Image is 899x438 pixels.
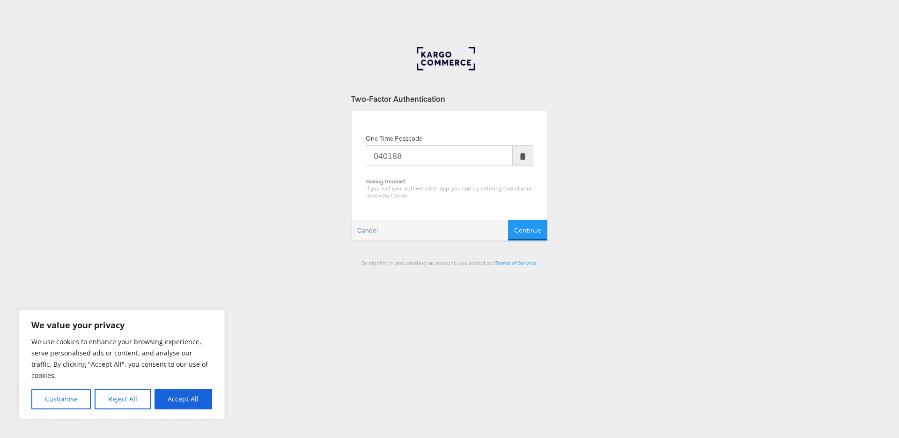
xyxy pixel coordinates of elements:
button: Reject All [95,389,150,409]
input: Enter the code [366,145,513,166]
button: Continue [508,220,547,241]
div: We value your privacy [19,310,225,419]
a: Terms of Service [495,259,537,266]
button: Customise [31,389,91,409]
div: Two-Factor Authentication [351,93,548,104]
p: We value your privacy [31,319,212,331]
button: Accept All [155,389,212,409]
a: Cancel [352,220,383,241]
div: By signing in and creating an account, you accept our . [351,259,548,266]
p: We use cookies to enhance your browsing experience, serve personalised ads or content, and analys... [31,336,212,381]
span: If you lost your authenticator app, you can try entering one of your Recovery Codes [366,185,532,199]
label: One Time Passcode [366,134,422,143]
b: Having trouble? [366,178,405,185]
